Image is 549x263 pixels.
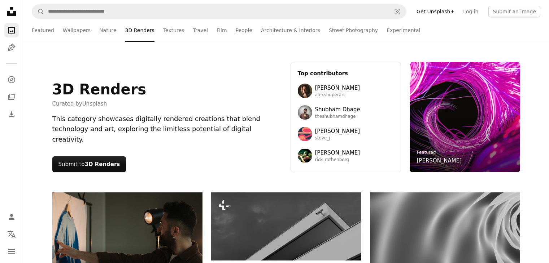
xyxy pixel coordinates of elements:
[4,72,19,87] a: Explore
[32,19,54,42] a: Featured
[32,4,406,19] form: Find visuals sitewide
[387,19,420,42] a: Experimental
[193,19,208,42] a: Travel
[52,81,147,98] h1: 3D Renders
[315,114,360,120] span: theshubhamdhage
[99,19,116,42] a: Nature
[298,127,394,141] a: Avatar of user Steve Johnson[PERSON_NAME]steve_j
[298,84,312,98] img: Avatar of user Alex Shuper
[298,84,394,98] a: Avatar of user Alex Shuper[PERSON_NAME]alexshuperart
[389,5,406,18] button: Visual search
[211,223,361,229] a: Security camera on a building corner.
[32,5,44,18] button: Search Unsplash
[261,19,320,42] a: Architecture & Interiors
[298,105,394,120] a: Avatar of user Shubham DhageShubham Dhagetheshubhamdhage
[4,107,19,121] a: Download History
[370,228,520,235] a: Abstract grayscale swirling light patterns
[459,6,483,17] a: Log in
[315,157,360,163] span: rick_rothenberg
[163,19,184,42] a: Textures
[4,40,19,55] a: Illustrations
[298,105,312,120] img: Avatar of user Shubham Dhage
[4,23,19,37] a: Photos
[4,244,19,259] button: Menu
[315,105,360,114] span: Shubham Dhage
[211,192,361,260] img: Security camera on a building corner.
[417,150,436,155] a: Featured
[298,148,312,163] img: Avatar of user Rick Rothenberg
[315,135,360,141] span: steve_j
[329,19,378,42] a: Street Photography
[82,101,107,107] a: Unsplash
[4,90,19,104] a: Collections
[236,19,253,42] a: People
[4,210,19,224] a: Log in / Sign up
[315,84,360,92] span: [PERSON_NAME]
[217,19,227,42] a: Film
[488,6,540,17] button: Submit an image
[412,6,459,17] a: Get Unsplash+
[52,99,147,108] span: Curated by
[315,127,360,135] span: [PERSON_NAME]
[298,69,394,78] h3: Top contributors
[85,161,120,168] strong: 3D Renders
[63,19,91,42] a: Wallpapers
[4,227,19,241] button: Language
[315,92,360,98] span: alexshuperart
[298,148,394,163] a: Avatar of user Rick Rothenberg[PERSON_NAME]rick_rothenberg
[52,156,126,172] button: Submit to3D Renders
[315,148,360,157] span: [PERSON_NAME]
[52,114,282,145] div: This category showcases digitally rendered creations that blend technology and art, exploring the...
[417,156,462,165] a: [PERSON_NAME]
[298,127,312,141] img: Avatar of user Steve Johnson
